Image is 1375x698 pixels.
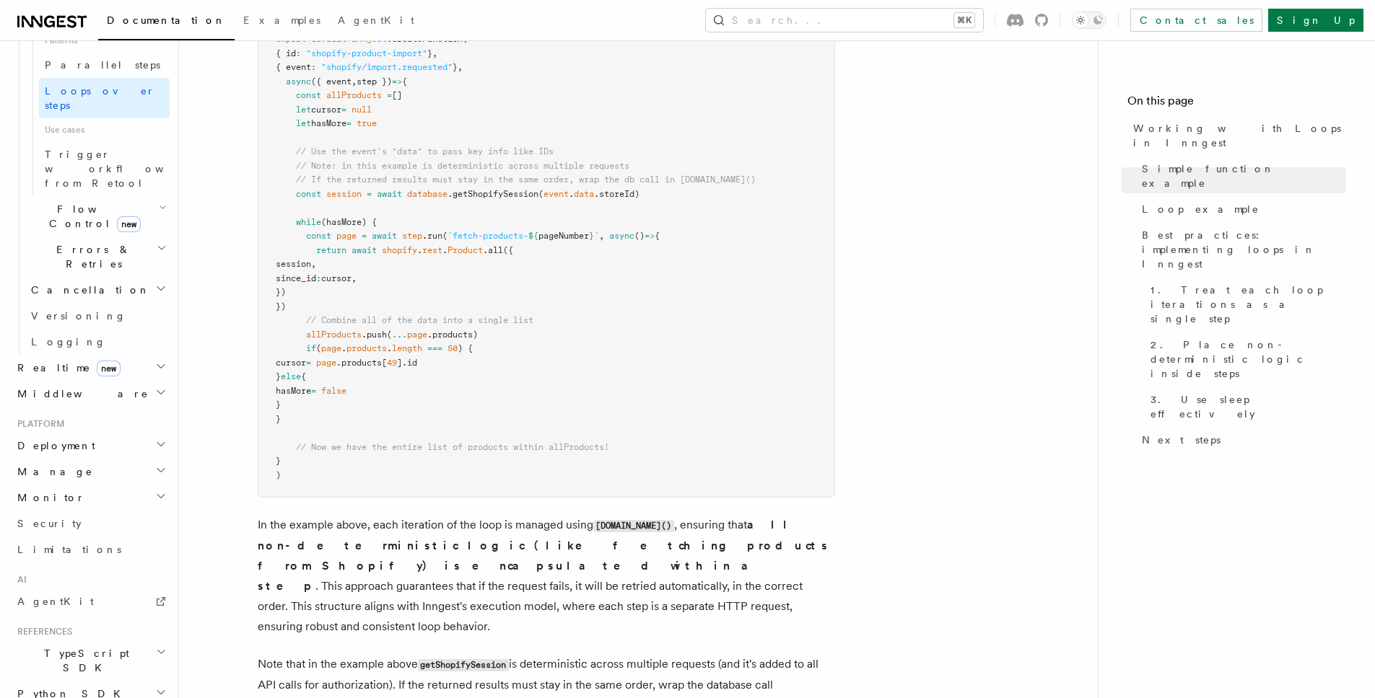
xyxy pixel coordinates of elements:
span: .push [362,330,387,340]
a: Parallel steps [39,52,170,78]
span: ${ [528,231,538,241]
span: = [367,189,372,199]
a: 2. Place non-deterministic logic inside steps [1145,332,1346,386]
span: : [296,48,301,58]
span: { id [276,48,296,58]
span: Deployment [12,438,95,453]
span: products [346,343,387,353]
span: Limitations [17,544,121,555]
span: ( [538,189,544,199]
span: pageNumber [538,231,589,241]
span: const [296,189,321,199]
span: ) [276,470,281,480]
span: === [427,343,442,353]
span: [] [392,90,402,100]
button: Flow Controlnew [25,196,170,237]
span: const [306,231,331,241]
span: , [352,273,357,283]
span: ( [316,343,321,353]
button: Realtimenew [12,355,170,381]
span: Product [448,245,483,255]
span: let [296,105,311,115]
span: let [296,118,311,128]
span: = [341,105,346,115]
span: database [407,189,448,199]
span: async [286,76,311,87]
span: cursor [276,358,306,368]
span: . [341,343,346,353]
span: allProducts [326,90,382,100]
span: Realtime [12,361,121,375]
span: page [407,330,427,340]
span: = [311,386,316,396]
span: .products[ [336,358,387,368]
span: await [372,231,397,241]
span: . [417,245,422,255]
span: step [402,231,422,241]
span: Middleware [12,386,149,401]
span: ].id [397,358,417,368]
span: hasMore [311,118,346,128]
p: In the example above, each iteration of the loop is managed using , ensuring that . This approach... [258,515,835,637]
a: AgentKit [329,4,423,39]
span: 3. Use sleep effectively [1151,392,1346,421]
span: { [402,76,407,87]
span: TypeScript SDK [12,646,156,675]
span: { [655,231,660,241]
span: => [392,76,402,87]
a: Next steps [1136,427,1346,453]
span: Versioning [31,310,126,322]
span: length [392,343,422,353]
a: Loop example [1136,196,1346,222]
a: Examples [235,4,329,39]
span: else [281,371,301,381]
span: .getShopifySession [448,189,538,199]
span: data [574,189,594,199]
span: }) [276,287,286,297]
span: // Use the event's "data" to pass key info like IDs [296,146,554,156]
button: TypeScript SDK [12,640,170,681]
span: .storeId) [594,189,640,199]
span: 2. Place non-deterministic logic inside steps [1151,337,1346,381]
a: Working with Loops in Inngest [1127,115,1346,156]
a: Security [12,511,170,536]
span: Flow Control [25,202,159,231]
span: // Now we have the entire list of products within allProducts! [296,442,609,452]
span: , [458,62,463,72]
span: shopify [382,245,417,255]
kbd: ⌘K [954,13,974,27]
span: event [544,189,569,199]
button: Monitor [12,485,170,511]
span: . [569,189,574,199]
span: = [362,231,367,241]
span: Monitor [12,490,85,505]
span: AgentKit [338,14,414,26]
span: { event [276,62,311,72]
span: , [311,259,316,269]
span: ` [594,231,599,241]
span: return [316,245,346,255]
span: Security [17,518,82,529]
span: Manage [12,464,93,479]
span: while [296,217,321,227]
a: Sign Up [1268,9,1363,32]
h4: On this page [1127,92,1346,115]
span: ({ [503,245,513,255]
button: Search...⌘K [706,9,983,32]
button: Errors & Retries [25,237,170,277]
span: . [442,245,448,255]
span: ) { [458,343,473,353]
span: 50 [448,343,458,353]
span: Working with Loops in Inngest [1133,121,1346,150]
span: cursor [321,273,352,283]
span: page [316,358,336,368]
a: 1. Treat each loop iterations as a single step [1145,277,1346,332]
span: const [296,90,321,100]
span: : [311,62,316,72]
span: { [301,371,306,381]
span: Use cases [39,118,170,141]
a: Best practices: implementing loops in Inngest [1136,222,1346,277]
span: "shopify-product-import" [306,48,427,58]
button: Toggle dark mode [1072,12,1106,29]
span: ({ event [311,76,352,87]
